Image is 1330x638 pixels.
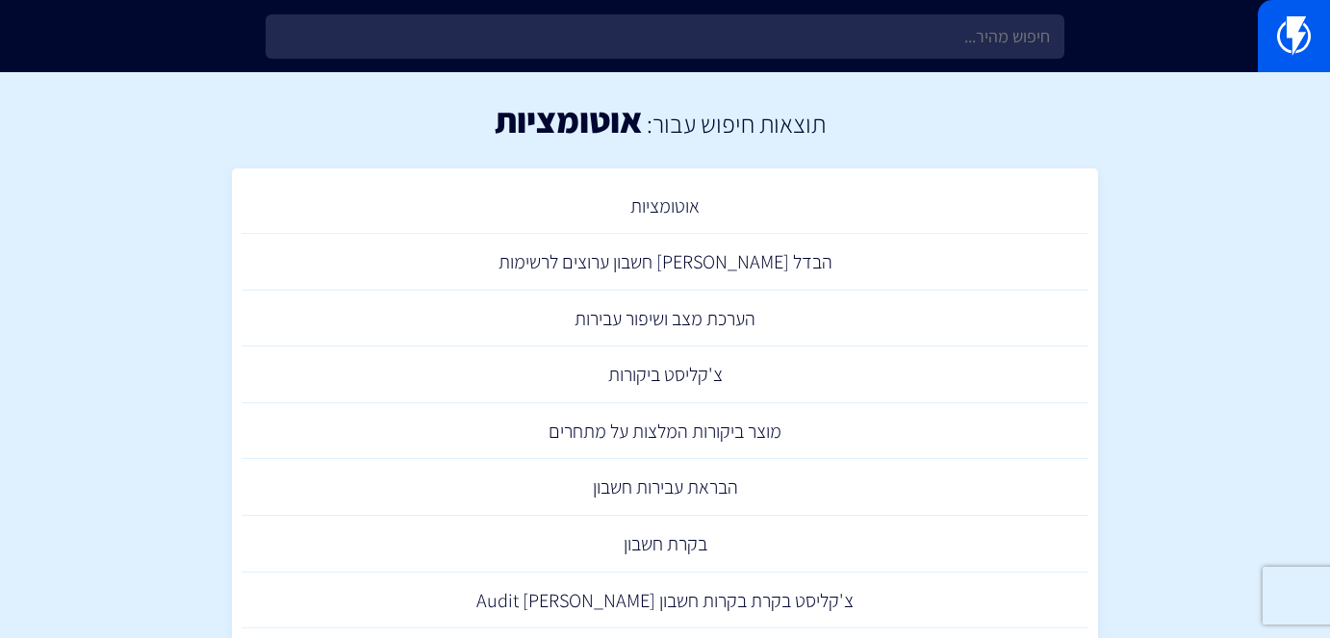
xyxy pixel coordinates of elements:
[242,346,1088,403] a: צ'קליסט ביקורות
[242,234,1088,291] a: הבדל [PERSON_NAME] חשבון ערוצים לרשימות
[266,14,1063,59] input: חיפוש מהיר...
[242,403,1088,460] a: מוצר ביקורות המלצות על מתחרים
[242,291,1088,347] a: הערכת מצב ושיפור עבירות
[242,459,1088,516] a: הבראת עבירות חשבון
[242,516,1088,573] a: בקרת חשבון
[242,178,1088,235] a: אוטומציות
[642,110,826,138] h2: תוצאות חיפוש עבור:
[242,573,1088,629] a: צ'קליסט בקרת בקרות חשבון Audit [PERSON_NAME]
[495,101,642,140] h1: אוטומציות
